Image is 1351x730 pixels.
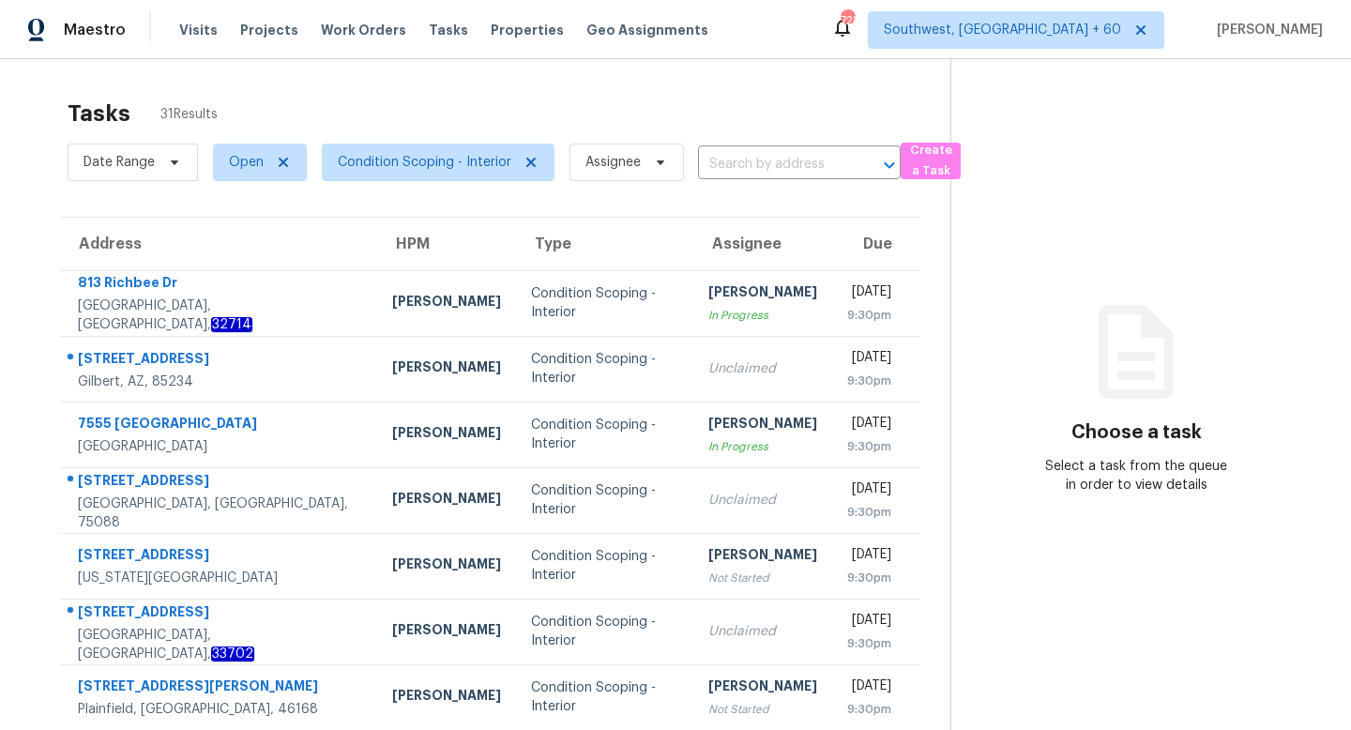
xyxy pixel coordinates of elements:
[392,292,501,315] div: [PERSON_NAME]
[847,306,891,325] div: 9:30pm
[708,437,817,456] div: In Progress
[78,349,362,373] div: [STREET_ADDRESS]
[708,282,817,306] div: [PERSON_NAME]
[876,152,903,178] button: Open
[708,677,817,700] div: [PERSON_NAME]
[83,153,155,172] span: Date Range
[78,602,362,626] div: [STREET_ADDRESS]
[841,11,854,30] div: 728
[211,646,254,662] em: 33702
[847,569,891,587] div: 9:30pm
[693,218,832,270] th: Assignee
[708,306,817,325] div: In Progress
[78,471,362,494] div: [STREET_ADDRESS]
[229,153,264,172] span: Open
[585,153,641,172] span: Assignee
[531,416,678,453] div: Condition Scoping - Interior
[708,569,817,587] div: Not Started
[1209,21,1323,39] span: [PERSON_NAME]
[377,218,516,270] th: HPM
[78,494,362,532] div: [GEOGRAPHIC_DATA], [GEOGRAPHIC_DATA], 75088
[847,700,891,719] div: 9:30pm
[78,373,362,391] div: Gilbert, AZ, 85234
[78,626,362,663] div: [GEOGRAPHIC_DATA], [GEOGRAPHIC_DATA],
[392,357,501,381] div: [PERSON_NAME]
[64,21,126,39] span: Maestro
[78,273,362,297] div: 813 Richbee Dr
[531,547,678,585] div: Condition Scoping - Interior
[531,284,678,322] div: Condition Scoping - Interior
[708,359,817,378] div: Unclaimed
[68,104,130,123] h2: Tasks
[321,21,406,39] span: Work Orders
[516,218,693,270] th: Type
[78,297,362,334] div: [GEOGRAPHIC_DATA], [GEOGRAPHIC_DATA],
[708,622,817,641] div: Unclaimed
[392,489,501,512] div: [PERSON_NAME]
[392,686,501,709] div: [PERSON_NAME]
[847,634,891,653] div: 9:30pm
[847,414,891,437] div: [DATE]
[847,437,891,456] div: 9:30pm
[211,317,252,332] em: 32714
[1071,423,1202,442] h3: Choose a task
[531,613,678,650] div: Condition Scoping - Interior
[392,620,501,644] div: [PERSON_NAME]
[884,21,1121,39] span: Southwest, [GEOGRAPHIC_DATA] + 60
[60,218,377,270] th: Address
[392,555,501,578] div: [PERSON_NAME]
[698,150,848,179] input: Search by address
[708,700,817,719] div: Not Started
[338,153,511,172] span: Condition Scoping - Interior
[392,423,501,447] div: [PERSON_NAME]
[78,700,362,719] div: Plainfield, [GEOGRAPHIC_DATA], 46168
[179,21,218,39] span: Visits
[78,437,362,456] div: [GEOGRAPHIC_DATA]
[78,677,362,700] div: [STREET_ADDRESS][PERSON_NAME]
[847,611,891,634] div: [DATE]
[708,414,817,437] div: [PERSON_NAME]
[708,545,817,569] div: [PERSON_NAME]
[901,143,961,179] button: Create a Task
[586,21,708,39] span: Geo Assignments
[708,491,817,509] div: Unclaimed
[847,479,891,503] div: [DATE]
[78,414,362,437] div: 7555 [GEOGRAPHIC_DATA]
[240,21,298,39] span: Projects
[531,678,678,716] div: Condition Scoping - Interior
[1044,457,1229,494] div: Select a task from the queue in order to view details
[847,282,891,306] div: [DATE]
[531,350,678,388] div: Condition Scoping - Interior
[910,140,951,183] span: Create a Task
[78,569,362,587] div: [US_STATE][GEOGRAPHIC_DATA]
[847,348,891,372] div: [DATE]
[847,503,891,522] div: 9:30pm
[429,23,468,37] span: Tasks
[160,105,218,124] span: 31 Results
[847,545,891,569] div: [DATE]
[491,21,564,39] span: Properties
[78,545,362,569] div: [STREET_ADDRESS]
[832,218,920,270] th: Due
[847,677,891,700] div: [DATE]
[847,372,891,390] div: 9:30pm
[531,481,678,519] div: Condition Scoping - Interior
